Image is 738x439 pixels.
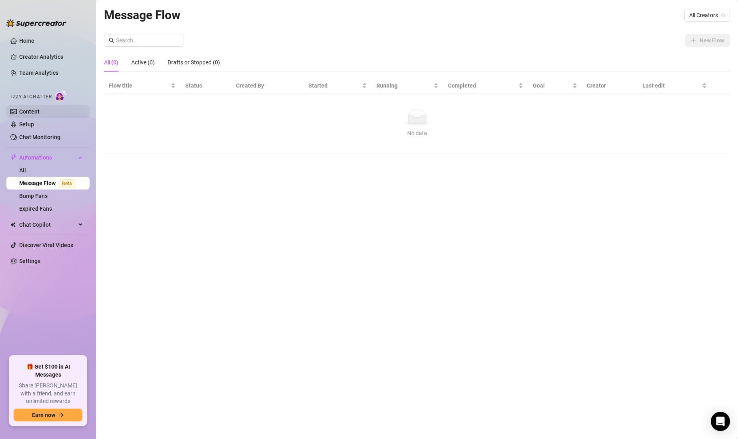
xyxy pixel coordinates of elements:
[104,78,180,94] th: Flow title
[6,19,66,27] img: logo-BBDzfeDw.svg
[19,218,76,231] span: Chat Copilot
[711,412,730,431] div: Open Intercom Messenger
[304,78,372,94] th: Started
[104,58,118,67] div: All (0)
[19,193,48,199] a: Bump Fans
[721,13,726,18] span: team
[689,9,725,21] span: All Creators
[58,412,64,418] span: arrow-right
[19,50,83,63] a: Creator Analytics
[131,58,155,67] div: Active (0)
[528,78,582,94] th: Goal
[109,38,114,43] span: search
[14,409,82,421] button: Earn nowarrow-right
[116,36,179,45] input: Search...
[59,179,75,188] span: Beta
[19,108,40,115] a: Content
[19,121,34,128] a: Setup
[582,78,638,94] th: Creator
[19,258,40,264] a: Settings
[443,78,528,94] th: Completed
[19,134,60,140] a: Chat Monitoring
[104,6,180,24] article: Message Flow
[11,93,52,101] span: Izzy AI Chatter
[448,81,517,90] span: Completed
[638,78,712,94] th: Last edit
[372,78,443,94] th: Running
[168,58,220,67] div: Drafts or Stopped (0)
[109,81,169,90] span: Flow title
[19,167,26,174] a: All
[19,70,58,76] a: Team Analytics
[10,222,16,227] img: Chat Copilot
[685,34,730,47] button: New Flow
[19,206,52,212] a: Expired Fans
[32,412,55,418] span: Earn now
[19,180,78,186] a: Message FlowBeta
[14,382,82,405] span: Share [PERSON_NAME] with a friend, and earn unlimited rewards
[14,363,82,379] span: 🎁 Get $100 in AI Messages
[180,78,231,94] th: Status
[642,81,700,90] span: Last edit
[308,81,360,90] span: Started
[376,81,432,90] span: Running
[19,151,76,164] span: Automations
[112,129,722,138] div: No data
[19,242,73,248] a: Discover Viral Videos
[55,90,67,102] img: AI Chatter
[10,154,17,161] span: thunderbolt
[533,81,571,90] span: Goal
[231,78,304,94] th: Created By
[19,38,34,44] a: Home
